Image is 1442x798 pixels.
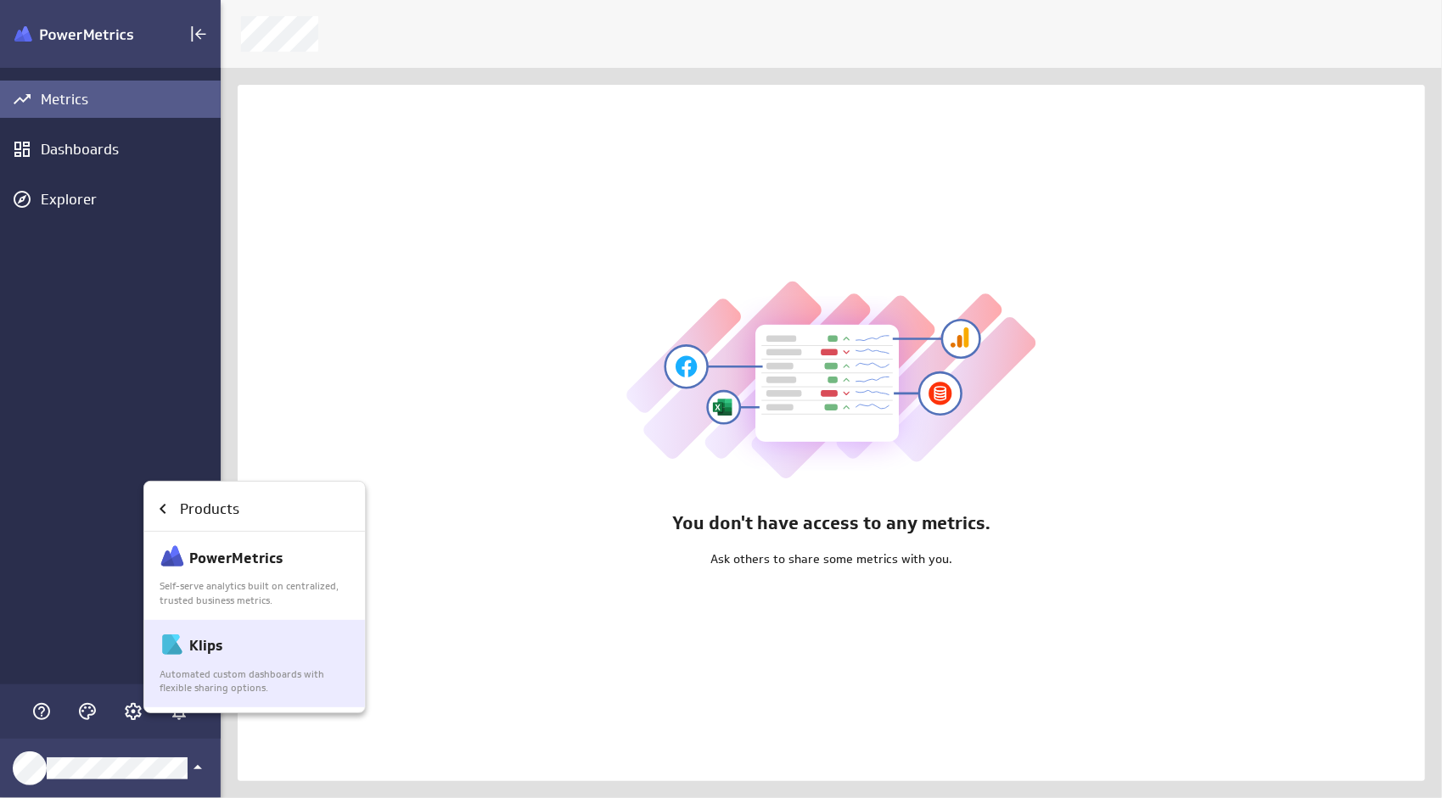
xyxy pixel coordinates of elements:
div: PowerMetrics [160,544,351,607]
div: Klips [144,620,365,707]
img: power-metrics.svg [160,544,185,569]
img: klips.svg [160,632,185,657]
div: PowerMetrics [144,532,365,619]
p: Klips [189,635,222,656]
p: Products [180,499,239,520]
p: Automated custom dashboards with flexible sharing options. [160,667,351,696]
div: Klips [160,632,351,695]
div: Products [144,487,365,532]
p: Self-serve analytics built on centralized, trusted business metrics. [160,579,351,608]
p: PowerMetrics [189,548,283,569]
